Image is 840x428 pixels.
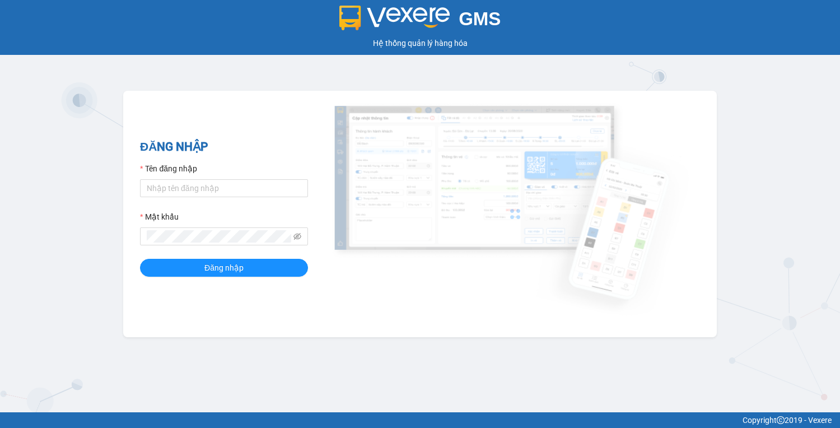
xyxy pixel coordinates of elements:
input: Tên đăng nhập [140,179,308,197]
label: Mật khẩu [140,211,179,223]
button: Đăng nhập [140,259,308,277]
img: logo 2 [339,6,450,30]
span: copyright [777,416,785,424]
input: Mật khẩu [147,230,291,243]
h2: ĐĂNG NHẬP [140,138,308,156]
a: GMS [339,17,501,26]
span: GMS [459,8,501,29]
span: Đăng nhập [204,262,244,274]
div: Copyright 2019 - Vexere [8,414,832,426]
div: Hệ thống quản lý hàng hóa [3,37,837,49]
label: Tên đăng nhập [140,162,197,175]
span: eye-invisible [293,232,301,240]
